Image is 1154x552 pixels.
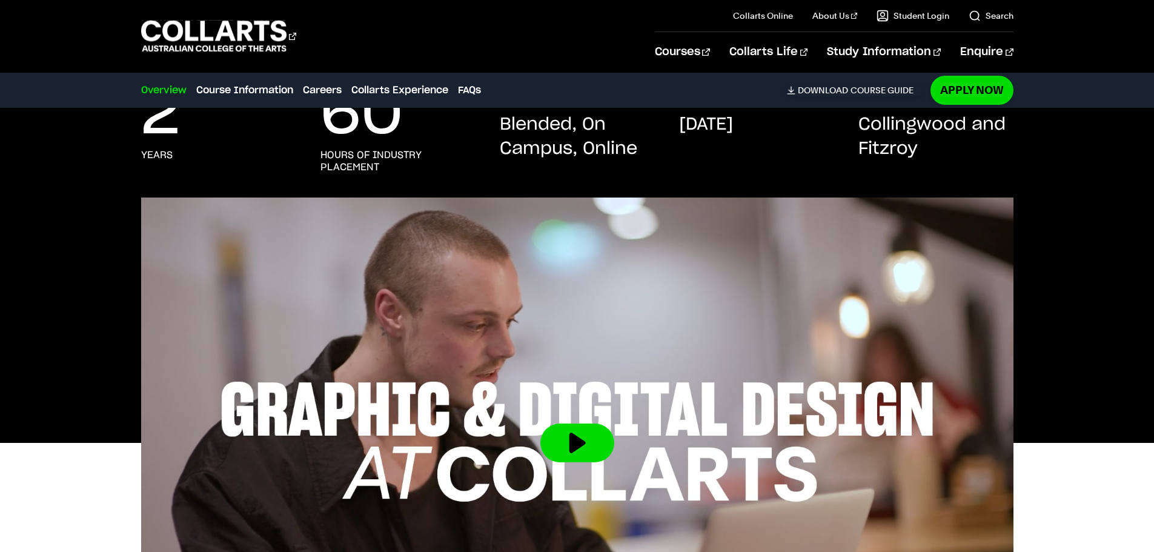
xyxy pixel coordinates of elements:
[679,113,733,137] p: [DATE]
[930,76,1013,104] a: Apply Now
[196,83,293,98] a: Course Information
[827,32,941,72] a: Study Information
[303,83,342,98] a: Careers
[320,91,403,139] p: 60
[141,83,187,98] a: Overview
[320,149,476,173] h3: hours of industry placement
[877,10,949,22] a: Student Login
[141,19,296,53] div: Go to homepage
[458,83,481,98] a: FAQs
[351,83,448,98] a: Collarts Experience
[960,32,1013,72] a: Enquire
[141,91,180,139] p: 2
[798,85,848,96] span: Download
[655,32,710,72] a: Courses
[141,149,173,161] h3: years
[969,10,1013,22] a: Search
[733,10,793,22] a: Collarts Online
[500,113,655,161] p: Blended, On Campus, Online
[729,32,807,72] a: Collarts Life
[812,10,857,22] a: About Us
[858,113,1013,161] p: Collingwood and Fitzroy
[787,85,923,96] a: DownloadCourse Guide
